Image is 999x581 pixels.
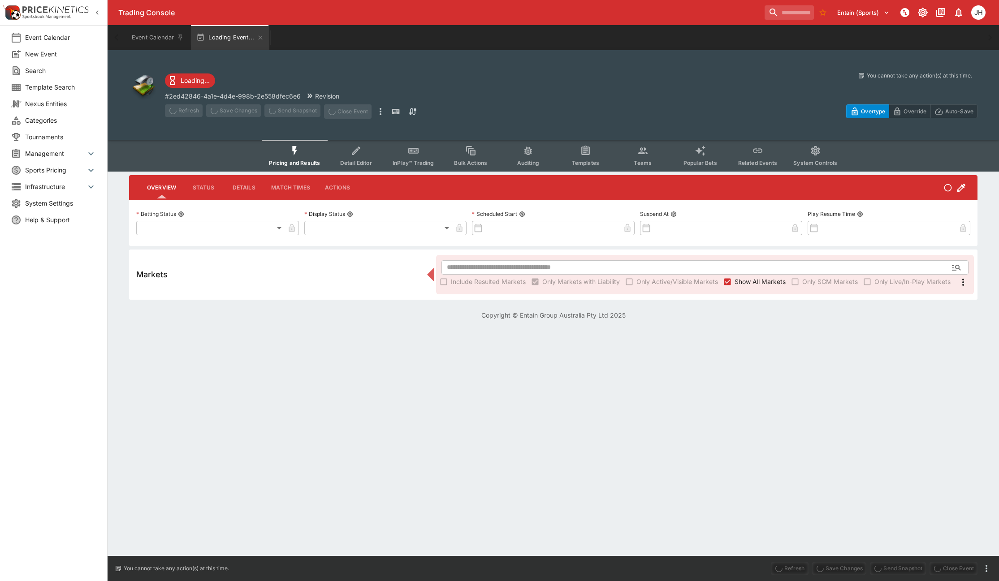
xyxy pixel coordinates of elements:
p: Revision [315,91,339,101]
button: Event Calendar [126,25,189,50]
p: Copy To Clipboard [165,91,301,101]
button: NOT Connected to PK [897,4,913,21]
button: Details [224,177,264,198]
input: search [765,5,814,20]
span: Pricing and Results [269,159,320,166]
button: more [981,563,992,574]
button: Auto-Save [930,104,977,118]
button: Match Times [264,177,317,198]
span: Only Markets with Liability [542,277,620,286]
button: Override [889,104,930,118]
span: System Settings [25,198,96,208]
p: Loading... [181,76,210,85]
span: Only Live/In-Play Markets [874,277,951,286]
button: Notifications [951,4,967,21]
p: Overtype [861,107,885,116]
p: Display Status [304,210,345,218]
span: Event Calendar [25,33,96,42]
span: Categories [25,116,96,125]
button: Select Tenant [832,5,895,20]
span: System Controls [793,159,837,166]
button: Scheduled Start [519,211,525,217]
button: Open [948,259,964,275]
span: Tournaments [25,132,96,142]
img: Sportsbook Management [22,15,71,19]
span: Related Events [738,159,777,166]
button: Jordan Hughes [969,3,988,22]
p: You cannot take any action(s) at this time. [867,72,972,80]
span: Teams [634,159,652,166]
p: Auto-Save [945,107,973,116]
span: Management [25,149,86,158]
div: Start From [846,104,977,118]
p: Override [904,107,926,116]
span: Only SGM Markets [802,277,858,286]
button: Betting Status [178,211,184,217]
button: Toggle light/dark mode [915,4,931,21]
span: Help & Support [25,215,96,224]
button: Play Resume Time [857,211,863,217]
img: PriceKinetics [22,6,89,13]
p: Betting Status [136,210,176,218]
p: You cannot take any action(s) at this time. [124,564,229,572]
button: Documentation [933,4,949,21]
span: Infrastructure [25,182,86,191]
button: Status [183,177,224,198]
p: Play Resume Time [808,210,855,218]
span: Template Search [25,82,96,92]
div: Trading Console [118,8,761,17]
img: other.png [129,72,158,100]
button: Actions [317,177,358,198]
span: InPlay™ Trading [393,159,434,166]
p: Copyright © Entain Group Australia Pty Ltd 2025 [108,310,999,320]
span: Include Resulted Markets [451,277,526,286]
button: Overview [140,177,183,198]
div: Event type filters [262,140,844,172]
button: Display Status [347,211,353,217]
button: more [375,104,386,119]
img: PriceKinetics Logo [3,4,21,22]
button: Overtype [846,104,889,118]
button: No Bookmarks [816,5,830,20]
span: Only Active/Visible Markets [636,277,718,286]
span: Bulk Actions [454,159,487,166]
span: Detail Editor [340,159,372,166]
span: Popular Bets [683,159,717,166]
span: Templates [572,159,599,166]
div: Jordan Hughes [971,5,986,20]
button: Loading Event... [191,25,269,50]
span: Nexus Entities [25,99,96,108]
h5: Markets [136,269,168,280]
button: Suspend At [670,211,677,217]
span: New Event [25,49,96,59]
p: Suspend At [640,210,669,218]
svg: More [958,277,969,288]
span: Show All Markets [735,277,786,286]
span: Sports Pricing [25,165,86,175]
p: Scheduled Start [472,210,517,218]
span: Auditing [517,159,539,166]
span: Search [25,66,96,75]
